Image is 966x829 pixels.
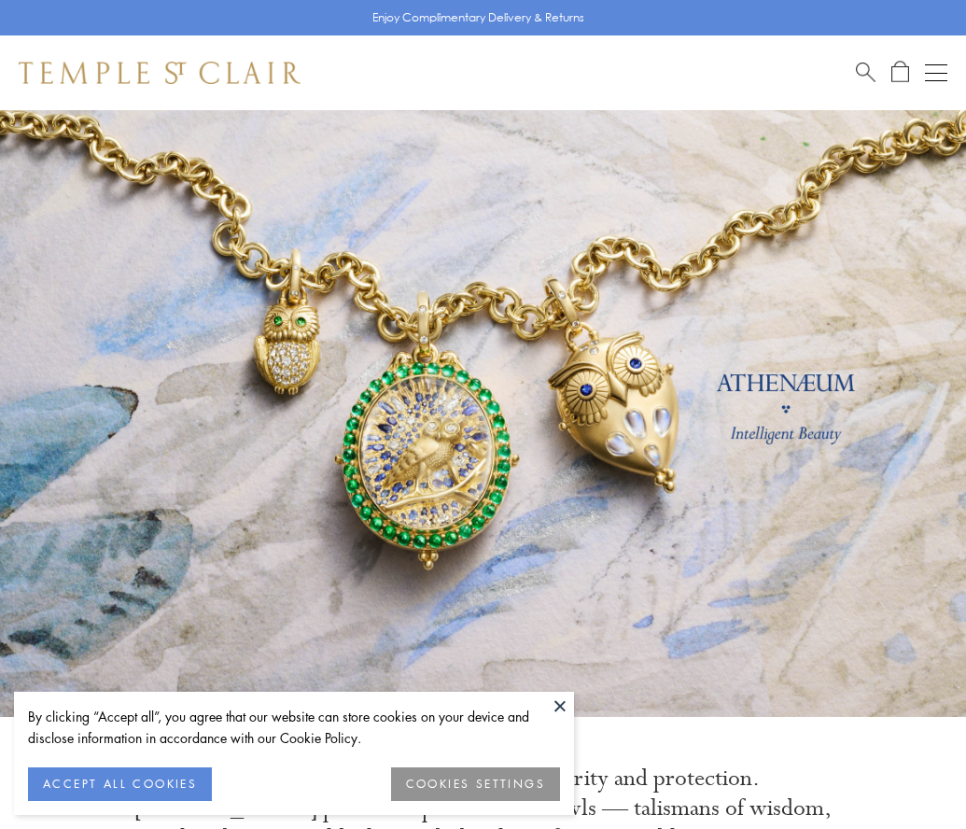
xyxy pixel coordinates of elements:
[391,767,560,801] button: COOKIES SETTINGS
[925,62,947,84] button: Open navigation
[856,61,875,84] a: Search
[891,61,909,84] a: Open Shopping Bag
[372,8,584,27] p: Enjoy Complimentary Delivery & Returns
[28,706,560,749] div: By clicking “Accept all”, you agree that our website can store cookies on your device and disclos...
[19,62,301,84] img: Temple St. Clair
[28,767,212,801] button: ACCEPT ALL COOKIES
